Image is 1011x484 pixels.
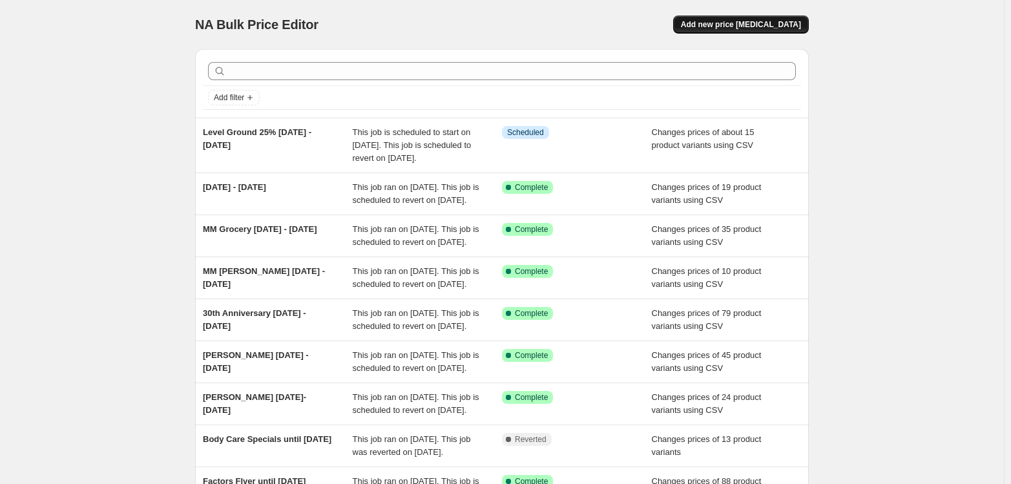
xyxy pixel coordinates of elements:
[652,392,762,415] span: Changes prices of 24 product variants using CSV
[673,16,809,34] button: Add new price [MEDICAL_DATA]
[515,392,548,403] span: Complete
[515,434,547,445] span: Reverted
[203,127,311,150] span: Level Ground 25% [DATE] - [DATE]
[353,308,479,331] span: This job ran on [DATE]. This job is scheduled to revert on [DATE].
[652,266,762,289] span: Changes prices of 10 product variants using CSV
[652,182,762,205] span: Changes prices of 19 product variants using CSV
[203,266,325,289] span: MM [PERSON_NAME] [DATE] - [DATE]
[353,224,479,247] span: This job ran on [DATE]. This job is scheduled to revert on [DATE].
[353,182,479,205] span: This job ran on [DATE]. This job is scheduled to revert on [DATE].
[203,434,331,444] span: Body Care Specials until [DATE]
[515,266,548,277] span: Complete
[652,350,762,373] span: Changes prices of 45 product variants using CSV
[515,182,548,193] span: Complete
[652,434,762,457] span: Changes prices of 13 product variants
[507,127,544,138] span: Scheduled
[203,392,306,415] span: [PERSON_NAME] [DATE]- [DATE]
[203,308,306,331] span: 30th Anniversary [DATE] - [DATE]
[203,350,309,373] span: [PERSON_NAME] [DATE] - [DATE]
[208,90,260,105] button: Add filter
[353,266,479,289] span: This job ran on [DATE]. This job is scheduled to revert on [DATE].
[353,434,471,457] span: This job ran on [DATE]. This job was reverted on [DATE].
[353,392,479,415] span: This job ran on [DATE]. This job is scheduled to revert on [DATE].
[652,308,762,331] span: Changes prices of 79 product variants using CSV
[353,350,479,373] span: This job ran on [DATE]. This job is scheduled to revert on [DATE].
[652,127,755,150] span: Changes prices of about 15 product variants using CSV
[681,19,801,30] span: Add new price [MEDICAL_DATA]
[203,182,266,192] span: [DATE] - [DATE]
[195,17,318,32] span: NA Bulk Price Editor
[652,224,762,247] span: Changes prices of 35 product variants using CSV
[214,92,244,103] span: Add filter
[515,224,548,235] span: Complete
[515,350,548,361] span: Complete
[353,127,472,163] span: This job is scheduled to start on [DATE]. This job is scheduled to revert on [DATE].
[515,308,548,319] span: Complete
[203,224,317,234] span: MM Grocery [DATE] - [DATE]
